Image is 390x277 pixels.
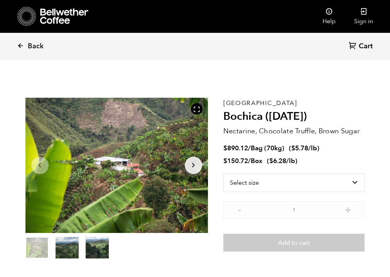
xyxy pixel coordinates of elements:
span: ( ) [267,156,297,165]
span: Back [28,42,44,51]
span: ( ) [289,144,319,153]
span: / [248,144,251,153]
span: $ [291,144,295,153]
span: /lb [286,156,295,165]
span: Box [251,156,262,165]
button: Add to cart [223,234,365,252]
span: $ [269,156,273,165]
bdi: 890.12 [223,144,248,153]
h2: Bochica ([DATE]) [223,110,365,123]
span: $ [223,144,227,153]
span: Cart [359,42,373,51]
a: Cart [349,41,375,52]
button: - [235,205,245,213]
button: + [343,205,353,213]
span: / [248,156,251,165]
p: Nectarine, Chocolate Truffle, Brown Sugar [223,126,365,136]
span: /lb [308,144,317,153]
span: $ [223,156,227,165]
bdi: 6.28 [269,156,286,165]
span: Bag (70kg) [251,144,284,153]
bdi: 5.78 [291,144,308,153]
bdi: 150.72 [223,156,248,165]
